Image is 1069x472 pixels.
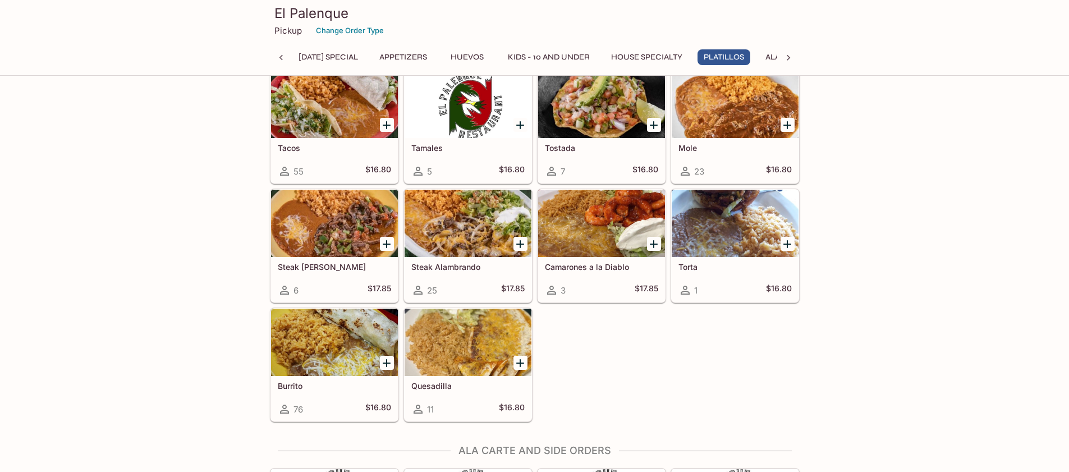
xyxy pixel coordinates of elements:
[373,49,433,65] button: Appetizers
[694,285,698,296] span: 1
[671,189,799,303] a: Torta1$16.80
[698,49,750,65] button: Platillos
[278,262,391,272] h5: Steak [PERSON_NAME]
[632,164,658,178] h5: $16.80
[694,166,704,177] span: 23
[427,404,434,415] span: 11
[270,444,800,457] h4: Ala Carte and Side Orders
[499,402,525,416] h5: $16.80
[502,49,596,65] button: Kids - 10 and Under
[270,308,398,421] a: Burrito76$16.80
[365,402,391,416] h5: $16.80
[270,189,398,303] a: Steak [PERSON_NAME]6$17.85
[311,22,389,39] button: Change Order Type
[292,49,364,65] button: [DATE] Special
[647,237,661,251] button: Add Camarones a la Diablo
[561,166,565,177] span: 7
[405,71,531,138] div: Tamales
[404,308,532,421] a: Quesadilla11$16.80
[274,4,795,22] h3: El Palenque
[271,309,398,376] div: Burrito
[271,71,398,138] div: Tacos
[271,190,398,257] div: Steak Picado
[270,70,398,184] a: Tacos55$16.80
[405,190,531,257] div: Steak Alambrando
[538,190,665,257] div: Camarones a la Diablo
[405,309,531,376] div: Quesadilla
[404,189,532,303] a: Steak Alambrando25$17.85
[678,262,792,272] h5: Torta
[501,283,525,297] h5: $17.85
[404,70,532,184] a: Tamales5$16.80
[427,285,437,296] span: 25
[766,283,792,297] h5: $16.80
[513,118,527,132] button: Add Tamales
[545,143,658,153] h5: Tostada
[561,285,566,296] span: 3
[380,356,394,370] button: Add Burrito
[513,237,527,251] button: Add Steak Alambrando
[411,143,525,153] h5: Tamales
[678,143,792,153] h5: Mole
[411,262,525,272] h5: Steak Alambrando
[538,71,665,138] div: Tostada
[368,283,391,297] h5: $17.85
[278,381,391,391] h5: Burrito
[672,71,799,138] div: Mole
[781,118,795,132] button: Add Mole
[605,49,689,65] button: House Specialty
[538,189,666,303] a: Camarones a la Diablo3$17.85
[545,262,658,272] h5: Camarones a la Diablo
[427,166,432,177] span: 5
[635,283,658,297] h5: $17.85
[647,118,661,132] button: Add Tostada
[293,404,303,415] span: 76
[513,356,527,370] button: Add Quesadilla
[442,49,493,65] button: Huevos
[411,381,525,391] h5: Quesadilla
[759,49,886,65] button: Ala Carte and Side Orders
[278,143,391,153] h5: Tacos
[538,70,666,184] a: Tostada7$16.80
[365,164,391,178] h5: $16.80
[274,25,302,36] p: Pickup
[293,285,299,296] span: 6
[766,164,792,178] h5: $16.80
[499,164,525,178] h5: $16.80
[293,166,304,177] span: 55
[380,237,394,251] button: Add Steak Picado
[781,237,795,251] button: Add Torta
[672,190,799,257] div: Torta
[671,70,799,184] a: Mole23$16.80
[380,118,394,132] button: Add Tacos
